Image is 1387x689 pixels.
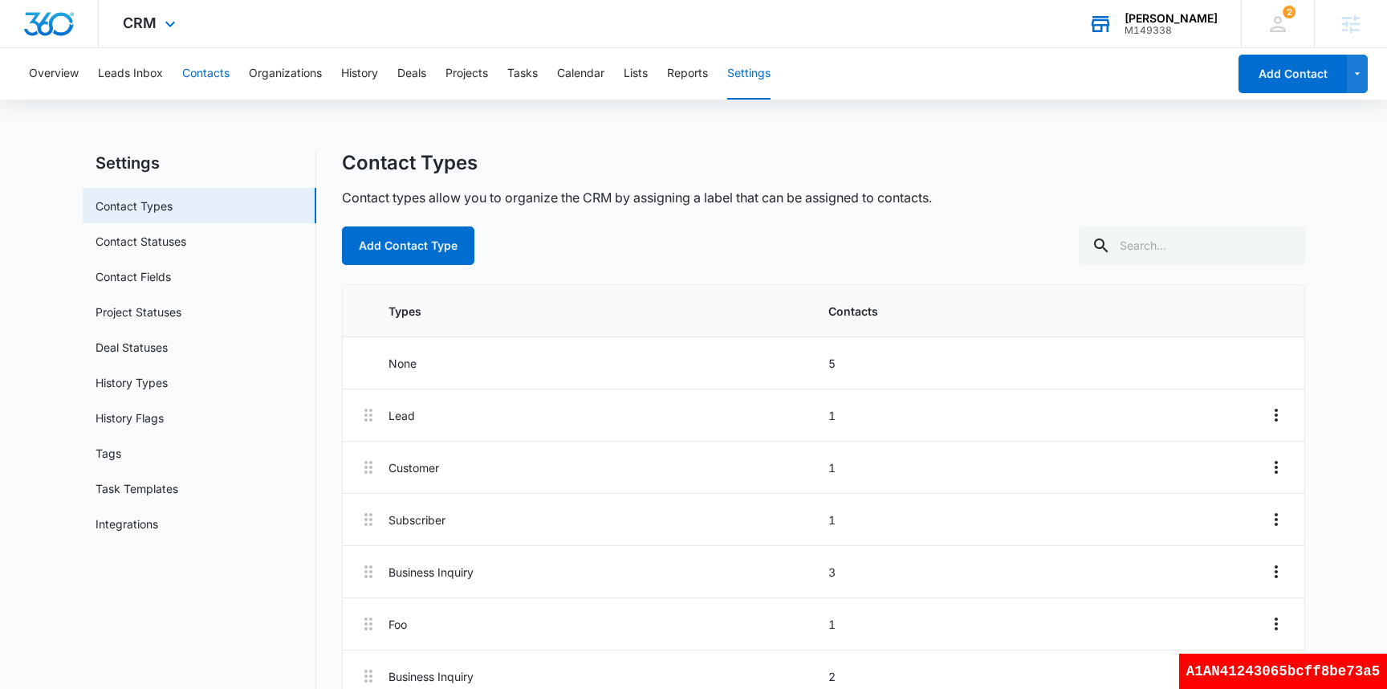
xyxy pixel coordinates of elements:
[96,339,168,356] a: Deal Statuses
[98,48,163,100] button: Leads Inbox
[397,48,426,100] button: Deals
[249,48,322,100] button: Organizations
[388,668,818,685] p: Business Inquiry
[388,459,818,476] p: Customer
[182,48,230,100] button: Contacts
[1264,507,1288,532] button: Overflow Menu
[727,48,771,100] button: Settings
[96,480,178,497] a: Task Templates
[388,512,818,528] p: Subscriber
[29,48,79,100] button: Overview
[1079,226,1305,265] input: Search...
[1283,6,1295,18] span: 2
[1283,6,1295,18] div: notifications count
[1264,455,1288,480] button: Overflow Menu
[828,616,1258,633] p: 1
[828,355,1258,372] p: 5
[1125,12,1218,25] div: account name
[1179,654,1387,689] div: A1AN41243065bcff8be73a5
[96,374,168,391] a: History Types
[96,410,164,426] a: History Flags
[96,516,158,532] a: Integrations
[388,616,818,633] p: Foo
[388,407,818,424] p: Lead
[828,668,1258,685] p: 2
[828,407,1258,424] p: 1
[828,512,1258,528] p: 1
[123,14,157,31] span: CRM
[445,48,488,100] button: Projects
[1264,559,1288,585] button: Overflow Menu
[1239,55,1347,93] button: Add Contact
[342,226,474,265] button: Add Contact Type
[96,198,173,214] a: Contact Types
[96,445,121,462] a: Tags
[388,303,818,320] p: Types
[388,564,818,581] p: Business Inquiry
[1264,611,1288,637] button: Overflow Menu
[828,564,1258,581] p: 3
[507,48,538,100] button: Tasks
[342,188,932,207] p: Contact types allow you to organize the CRM by assigning a label that can be assigned to contacts.
[96,268,171,285] a: Contact Fields
[624,48,648,100] button: Lists
[96,233,186,250] a: Contact Statuses
[667,48,708,100] button: Reports
[342,151,478,175] h1: Contact Types
[1125,25,1218,36] div: account id
[83,151,316,175] h2: Settings
[828,303,1258,320] p: Contacts
[828,459,1258,476] p: 1
[388,355,818,372] p: None
[557,48,604,100] button: Calendar
[1264,402,1288,428] button: Overflow Menu
[96,304,181,320] a: Project Statuses
[341,48,378,100] button: History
